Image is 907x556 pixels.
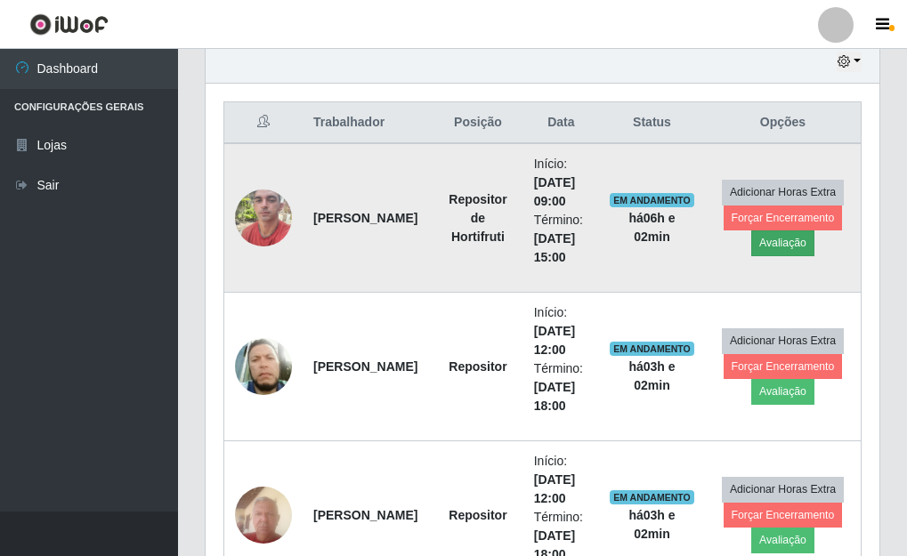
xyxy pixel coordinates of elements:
strong: [PERSON_NAME] [313,359,417,374]
button: Forçar Encerramento [724,354,843,379]
li: Início: [534,452,588,508]
span: EM ANDAMENTO [610,193,694,207]
strong: Repositor [449,359,506,374]
button: Adicionar Horas Extra [722,328,844,353]
img: 1744240052056.jpeg [235,477,292,552]
img: 1673493072415.jpeg [235,334,292,400]
time: [DATE] 18:00 [534,380,575,413]
button: Avaliação [751,379,814,404]
th: Data [523,102,599,144]
th: Opções [705,102,862,144]
span: EM ANDAMENTO [610,490,694,504]
img: 1745337138918.jpeg [235,180,292,255]
li: Início: [534,155,588,211]
li: Término: [534,211,588,267]
button: Forçar Encerramento [724,205,843,230]
time: [DATE] 12:00 [534,472,575,505]
strong: há 03 h e 02 min [628,508,675,541]
strong: [PERSON_NAME] [313,508,417,522]
time: [DATE] 15:00 [534,231,575,264]
span: EM ANDAMENTO [610,342,694,356]
img: CoreUI Logo [29,13,109,36]
li: Término: [534,359,588,415]
button: Avaliação [751,528,814,552]
button: Avaliação [751,230,814,255]
li: Início: [534,303,588,359]
button: Forçar Encerramento [724,503,843,528]
strong: há 03 h e 02 min [628,359,675,392]
button: Adicionar Horas Extra [722,477,844,502]
th: Posição [433,102,523,144]
th: Status [599,102,705,144]
th: Trabalhador [303,102,433,144]
time: [DATE] 12:00 [534,324,575,357]
strong: [PERSON_NAME] [313,211,417,225]
strong: há 06 h e 02 min [628,211,675,244]
time: [DATE] 09:00 [534,175,575,208]
strong: Repositor de Hortifruti [449,192,506,244]
button: Adicionar Horas Extra [722,180,844,205]
strong: Repositor [449,508,506,522]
